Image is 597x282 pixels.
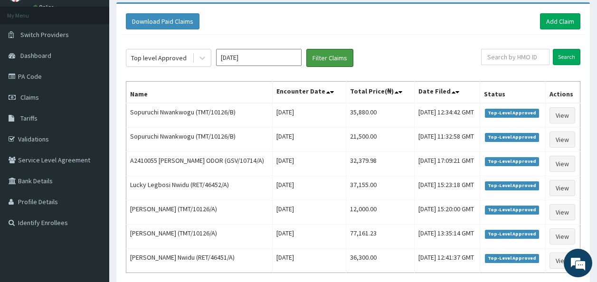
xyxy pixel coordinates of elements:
[273,82,346,103] th: Encounter Date
[5,184,181,217] textarea: Type your message and hit 'Enter'
[485,109,540,117] span: Top-Level Approved
[550,253,575,269] a: View
[346,200,414,225] td: 12,000.00
[485,133,540,141] span: Top-Level Approved
[131,53,187,63] div: Top level Approved
[540,13,580,29] a: Add Claim
[485,157,540,166] span: Top-Level Approved
[485,181,540,190] span: Top-Level Approved
[414,249,480,273] td: [DATE] 12:41:37 GMT
[481,49,550,65] input: Search by HMO ID
[126,225,273,249] td: [PERSON_NAME] (TMT/10126/A)
[414,82,480,103] th: Date Filed
[485,254,540,263] span: Top-Level Approved
[480,82,545,103] th: Status
[126,103,273,128] td: Sopuruchi Nwankwogu (TMT/10126/B)
[126,13,199,29] button: Download Paid Claims
[273,103,346,128] td: [DATE]
[126,200,273,225] td: [PERSON_NAME] (TMT/10126/A)
[550,228,575,244] a: View
[156,5,179,28] div: Minimize live chat window
[550,156,575,172] a: View
[346,225,414,249] td: 77,161.23
[346,152,414,176] td: 32,379.98
[20,114,38,122] span: Tariffs
[273,200,346,225] td: [DATE]
[126,128,273,152] td: Sopuruchi Nwankwogu (TMT/10126/B)
[550,204,575,220] a: View
[273,128,346,152] td: [DATE]
[216,49,302,66] input: Select Month and Year
[49,53,160,66] div: Chat with us now
[20,30,69,39] span: Switch Providers
[126,249,273,273] td: [PERSON_NAME] Nwidu (RET/46451/A)
[545,82,580,103] th: Actions
[414,225,480,249] td: [DATE] 13:35:14 GMT
[346,103,414,128] td: 35,880.00
[346,82,414,103] th: Total Price(₦)
[126,176,273,200] td: Lucky Legbosi Nwidu (RET/46452/A)
[346,128,414,152] td: 21,500.00
[550,107,575,123] a: View
[414,152,480,176] td: [DATE] 17:09:21 GMT
[553,49,580,65] input: Search
[485,206,540,214] span: Top-Level Approved
[273,152,346,176] td: [DATE]
[485,230,540,238] span: Top-Level Approved
[33,4,56,10] a: Online
[20,93,39,102] span: Claims
[126,82,273,103] th: Name
[273,225,346,249] td: [DATE]
[414,176,480,200] td: [DATE] 15:23:18 GMT
[550,132,575,148] a: View
[346,249,414,273] td: 36,300.00
[273,249,346,273] td: [DATE]
[126,152,273,176] td: A2410055 [PERSON_NAME] ODOR (GSV/10714/A)
[550,180,575,196] a: View
[346,176,414,200] td: 37,155.00
[306,49,353,67] button: Filter Claims
[414,103,480,128] td: [DATE] 12:34:42 GMT
[20,51,51,60] span: Dashboard
[273,176,346,200] td: [DATE]
[414,200,480,225] td: [DATE] 15:20:00 GMT
[414,128,480,152] td: [DATE] 11:32:58 GMT
[18,47,38,71] img: d_794563401_company_1708531726252_794563401
[55,82,131,178] span: We're online!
